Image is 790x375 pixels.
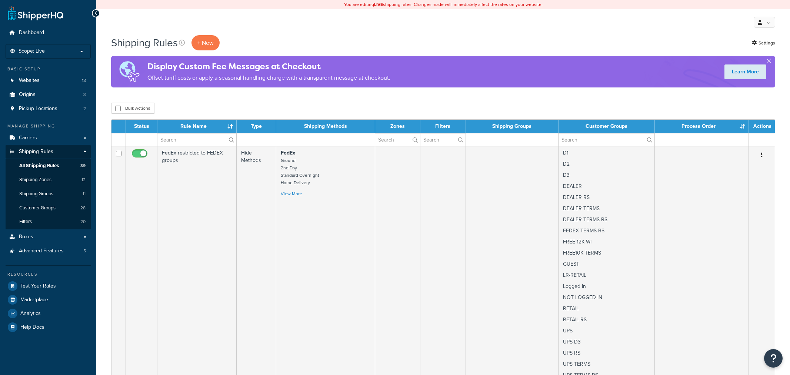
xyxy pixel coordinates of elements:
[563,216,650,223] p: DEALER TERMS RS
[6,102,91,116] li: Pickup Locations
[111,103,154,114] button: Bulk Actions
[6,145,91,229] li: Shipping Rules
[374,1,383,8] b: LIVE
[6,88,91,102] li: Origins
[19,106,57,112] span: Pickup Locations
[655,120,749,133] th: Process Order : activate to sort column ascending
[147,73,390,83] p: Offset tariff costs or apply a seasonal handling charge with a transparent message at checkout.
[6,244,91,258] a: Advanced Features 5
[559,120,655,133] th: Customer Groups
[563,349,650,357] p: UPS RS
[19,48,45,54] span: Scope: Live
[6,173,91,187] li: Shipping Zones
[375,133,420,146] input: Search
[563,160,650,168] p: D2
[81,177,86,183] span: 12
[80,205,86,211] span: 28
[6,293,91,306] a: Marketplace
[19,149,53,155] span: Shipping Rules
[749,120,775,133] th: Actions
[83,191,86,197] span: 11
[19,248,64,254] span: Advanced Features
[6,159,91,173] li: All Shipping Rules
[19,219,32,225] span: Filters
[724,64,766,79] a: Learn More
[6,66,91,72] div: Basic Setup
[6,187,91,201] a: Shipping Groups 11
[19,177,51,183] span: Shipping Zones
[563,316,650,323] p: RETAIL RS
[19,234,33,240] span: Boxes
[563,172,650,179] p: D3
[563,272,650,279] p: LR-RETAIL
[157,120,237,133] th: Rule Name : activate to sort column ascending
[752,38,775,48] a: Settings
[6,271,91,278] div: Resources
[6,215,91,229] li: Filters
[6,244,91,258] li: Advanced Features
[80,219,86,225] span: 20
[563,327,650,335] p: UPS
[83,106,86,112] span: 2
[19,191,53,197] span: Shipping Groups
[6,279,91,293] a: Test Your Rates
[83,248,86,254] span: 5
[19,92,36,98] span: Origins
[20,324,44,331] span: Help Docs
[6,74,91,87] li: Websites
[147,60,390,73] h4: Display Custom Fee Messages at Checkout
[126,120,157,133] th: Status
[111,56,147,87] img: duties-banner-06bc72dcb5fe05cb3f9472aba00be2ae8eb53ab6f0d8bb03d382ba314ac3c341.png
[6,201,91,215] a: Customer Groups 28
[19,135,37,141] span: Carriers
[563,205,650,212] p: DEALER TERMS
[563,283,650,290] p: Logged In
[8,6,63,20] a: ShipperHQ Home
[764,349,783,368] button: Open Resource Center
[281,190,302,197] a: View More
[420,133,466,146] input: Search
[420,120,466,133] th: Filters
[375,120,420,133] th: Zones
[6,26,91,40] a: Dashboard
[6,102,91,116] a: Pickup Locations 2
[559,133,655,146] input: Search
[6,131,91,145] a: Carriers
[563,361,650,368] p: UPS TERMS
[19,163,59,169] span: All Shipping Rules
[281,157,319,186] small: Ground 2nd Day Standard Overnight Home Delivery
[237,120,276,133] th: Type
[6,88,91,102] a: Origins 3
[6,74,91,87] a: Websites 18
[19,205,56,211] span: Customer Groups
[157,133,236,146] input: Search
[20,283,56,289] span: Test Your Rates
[563,183,650,190] p: DEALER
[6,215,91,229] a: Filters 20
[6,321,91,334] a: Help Docs
[6,159,91,173] a: All Shipping Rules 39
[6,307,91,320] a: Analytics
[80,163,86,169] span: 39
[563,294,650,301] p: NOT LOGGED IN
[191,35,220,50] p: + New
[276,120,376,133] th: Shipping Methods
[19,30,44,36] span: Dashboard
[563,305,650,312] p: RETAIL
[20,297,48,303] span: Marketplace
[20,311,41,317] span: Analytics
[82,77,86,84] span: 18
[6,145,91,159] a: Shipping Rules
[466,120,559,133] th: Shipping Groups
[563,238,650,246] p: FREE 12K WI
[281,149,295,157] strong: FedEx
[6,230,91,244] li: Boxes
[83,92,86,98] span: 3
[6,173,91,187] a: Shipping Zones 12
